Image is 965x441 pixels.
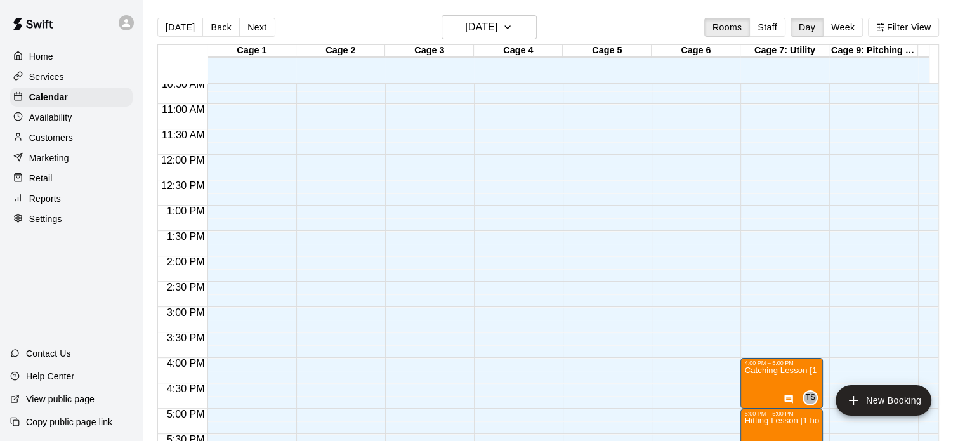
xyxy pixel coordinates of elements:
[704,18,750,37] button: Rooms
[749,18,785,37] button: Staff
[164,383,208,394] span: 4:30 PM
[159,104,208,115] span: 11:00 AM
[805,392,815,404] span: TS
[836,385,931,416] button: add
[29,111,72,124] p: Availability
[823,18,863,37] button: Week
[157,18,203,37] button: [DATE]
[29,213,62,225] p: Settings
[164,332,208,343] span: 3:30 PM
[29,172,53,185] p: Retail
[164,409,208,419] span: 5:00 PM
[784,394,794,404] svg: Has notes
[10,108,133,127] a: Availability
[563,45,652,57] div: Cage 5
[10,88,133,107] a: Calendar
[239,18,275,37] button: Next
[26,347,71,360] p: Contact Us
[159,129,208,140] span: 11:30 AM
[829,45,918,57] div: Cage 9: Pitching Baseball
[10,67,133,86] a: Services
[652,45,740,57] div: Cage 6
[10,128,133,147] a: Customers
[10,148,133,168] a: Marketing
[29,70,64,83] p: Services
[10,189,133,208] a: Reports
[158,180,207,191] span: 12:30 PM
[26,370,74,383] p: Help Center
[207,45,296,57] div: Cage 1
[296,45,385,57] div: Cage 2
[744,360,819,366] div: 4:00 PM – 5:00 PM
[29,152,69,164] p: Marketing
[164,358,208,369] span: 4:00 PM
[385,45,474,57] div: Cage 3
[29,192,61,205] p: Reports
[10,209,133,228] a: Settings
[442,15,537,39] button: [DATE]
[164,206,208,216] span: 1:00 PM
[26,416,112,428] p: Copy public page link
[29,131,73,144] p: Customers
[10,47,133,66] a: Home
[744,411,819,417] div: 5:00 PM – 6:00 PM
[164,256,208,267] span: 2:00 PM
[740,358,823,409] div: 4:00 PM – 5:00 PM: Catching Lesson [1 hour]
[868,18,939,37] button: Filter View
[164,282,208,293] span: 2:30 PM
[465,18,497,36] h6: [DATE]
[474,45,563,57] div: Cage 4
[164,231,208,242] span: 1:30 PM
[29,50,53,63] p: Home
[808,390,818,405] span: Tommy Santiago
[164,307,208,318] span: 3:00 PM
[29,91,68,103] p: Calendar
[791,18,824,37] button: Day
[158,155,207,166] span: 12:00 PM
[740,45,829,57] div: Cage 7: Utility
[159,79,208,89] span: 10:30 AM
[10,169,133,188] a: Retail
[26,393,95,405] p: View public page
[803,390,818,405] div: Tommy Santiago
[202,18,240,37] button: Back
